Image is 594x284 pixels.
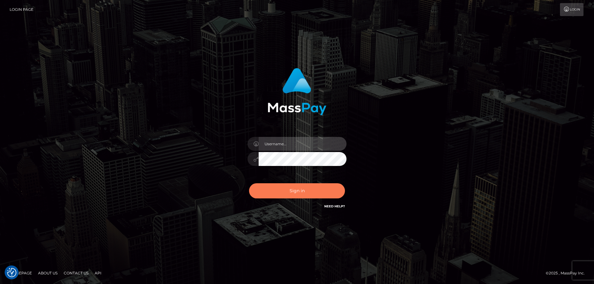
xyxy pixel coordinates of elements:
a: Login [560,3,583,16]
a: Need Help? [324,204,345,208]
a: Homepage [7,268,34,278]
a: Contact Us [61,268,91,278]
img: Revisit consent button [7,268,16,277]
div: © 2025 , MassPay Inc. [546,270,589,277]
a: API [92,268,104,278]
button: Sign in [249,183,345,198]
button: Consent Preferences [7,268,16,277]
img: MassPay Login [268,68,326,115]
input: Username... [259,137,346,151]
a: Login Page [10,3,33,16]
a: About Us [36,268,60,278]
